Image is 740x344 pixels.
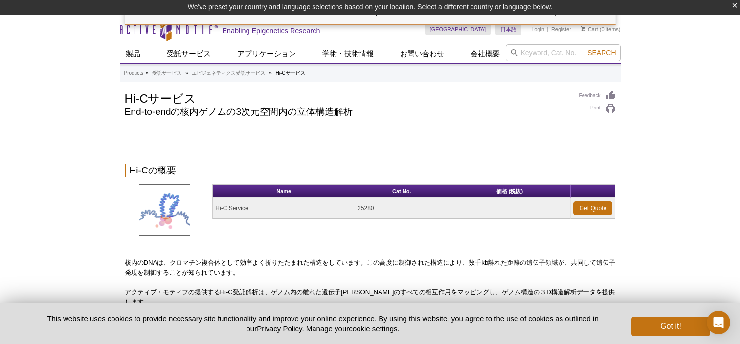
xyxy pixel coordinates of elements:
a: 受託サービス [152,69,181,78]
li: » [185,70,188,76]
a: 受託サービス [161,44,217,63]
button: Got it! [631,317,710,336]
th: 価格 (税抜) [448,185,571,198]
li: » [269,70,272,76]
td: 25280 [355,198,448,219]
input: Keyword, Cat. No. [506,44,621,61]
a: Print [579,104,616,114]
a: 学術・技術情報 [316,44,380,63]
p: アクティブ・モティフの提供するHi-C受託解析は、ゲノム内の離れた遺伝子[PERSON_NAME]のすべての相互作用をマッピングし、ゲノム構造の３D構造解析データを提供します。 [125,287,616,307]
h2: End-to-endの核内ゲノムの3次元空間内の立体構造解析 [125,107,569,116]
li: (0 items) [581,23,621,35]
p: 核内のDNAは、クロマチン複合体として効率よく折りたたまれた構造をしています。この高度に制御された構造により、数千kb離れた距離の遺伝子領域が、共同して遺伝子発現を制御することが知られています。 [125,258,616,278]
td: Hi-C Service [213,198,355,219]
a: 会社概要 [465,44,506,63]
a: 日本語 [495,23,521,35]
div: Open Intercom Messenger [707,311,730,334]
a: お問い合わせ [394,44,450,63]
a: Feedback [579,90,616,101]
a: Get Quote [573,201,612,215]
th: Cat No. [355,185,448,198]
th: Name [213,185,355,198]
a: Products [124,69,143,78]
button: Search [584,48,619,57]
a: Login [531,26,544,33]
h2: Enabling Epigenetics Research [223,26,320,35]
a: Privacy Policy [257,324,302,333]
a: [GEOGRAPHIC_DATA] [425,23,491,35]
span: Search [587,49,616,57]
a: 製品 [120,44,146,63]
a: Register [551,26,571,33]
img: Hi-C Service [139,184,190,236]
a: エピジェネティクス受託サービス [192,69,265,78]
a: Cart [581,26,598,33]
h2: Hi-Cの概要 [125,164,616,177]
img: Your Cart [581,26,585,31]
p: This website uses cookies to provide necessary site functionality and improve your online experie... [30,313,616,334]
a: アプリケーション [231,44,302,63]
li: Hi-Cサービス [276,70,305,76]
button: cookie settings [349,324,397,333]
li: » [146,70,149,76]
li: | [547,23,549,35]
h1: Hi-Cサービス [125,90,569,105]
